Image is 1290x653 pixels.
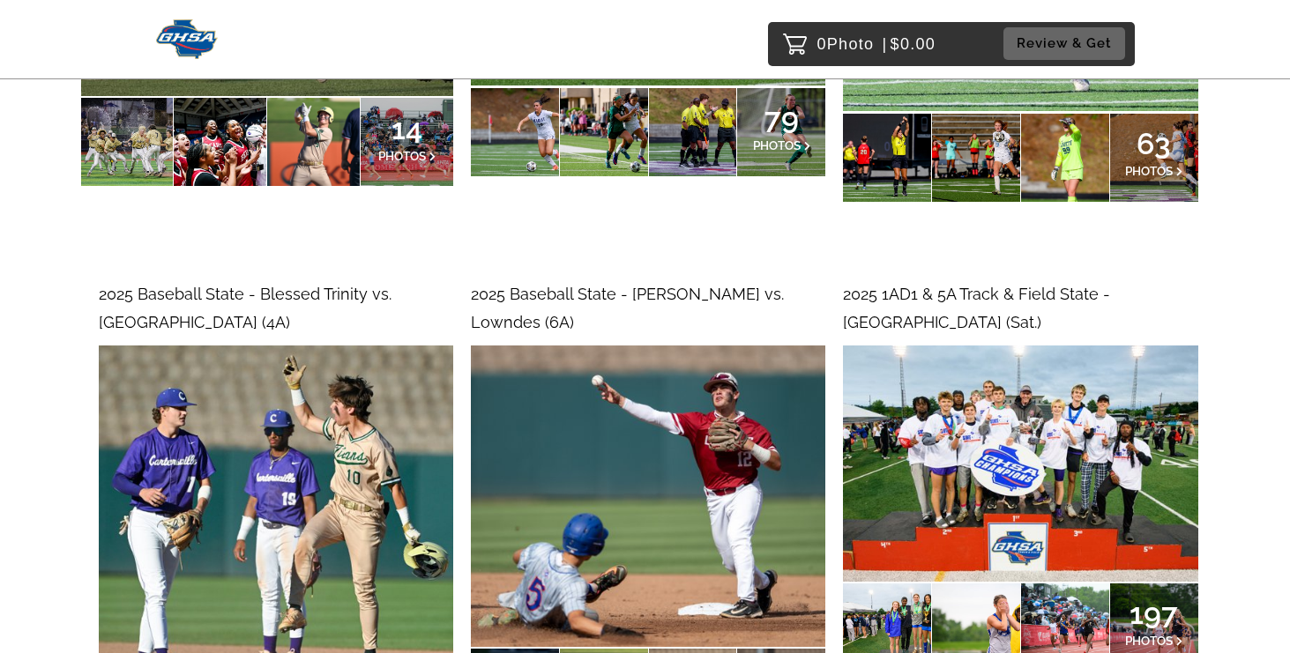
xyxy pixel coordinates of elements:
p: 0 $0.00 [817,30,936,58]
button: Review & Get [1003,27,1125,60]
img: 191477 [471,345,825,647]
span: 2025 1AD1 & 5A Track & Field State - [GEOGRAPHIC_DATA] (Sat.) [843,285,1110,331]
img: Snapphound Logo [156,19,219,59]
span: PHOTOS [1125,164,1173,178]
span: PHOTOS [378,149,426,163]
span: 63 [1125,138,1183,149]
span: Photo [827,30,875,58]
span: PHOTOS [753,138,801,152]
a: Review & Get [1003,27,1130,60]
span: 197 [1125,608,1183,619]
img: 191434 [843,345,1197,582]
span: 14 [378,123,436,134]
span: 2025 Baseball State - Blessed Trinity vs. [GEOGRAPHIC_DATA] (4A) [99,285,391,331]
span: | [883,35,888,53]
span: PHOTOS [1125,634,1173,648]
span: 79 [753,113,811,123]
span: 2025 Baseball State - [PERSON_NAME] vs. Lowndes (6A) [471,285,784,331]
